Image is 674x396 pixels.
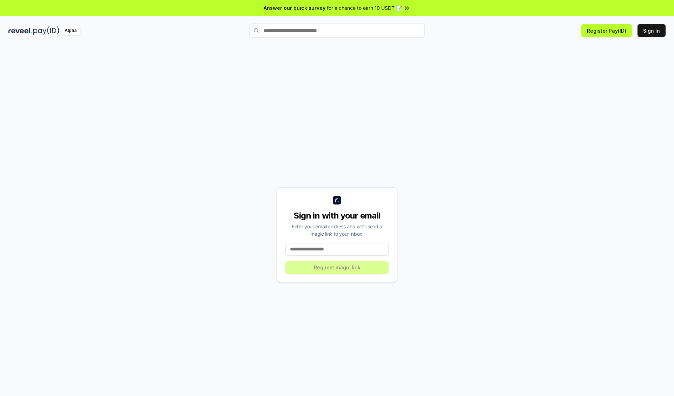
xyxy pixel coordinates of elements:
span: Answer our quick survey [264,4,325,12]
div: Sign in with your email [285,210,389,221]
span: for a chance to earn 10 USDT 📝 [327,4,402,12]
div: Alpha [61,26,80,35]
img: reveel_dark [8,26,32,35]
button: Sign In [637,24,666,37]
img: logo_small [333,196,341,204]
button: Register Pay(ID) [581,24,632,37]
div: Enter your email address and we’ll send a magic link to your inbox. [285,223,389,237]
img: pay_id [33,26,59,35]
